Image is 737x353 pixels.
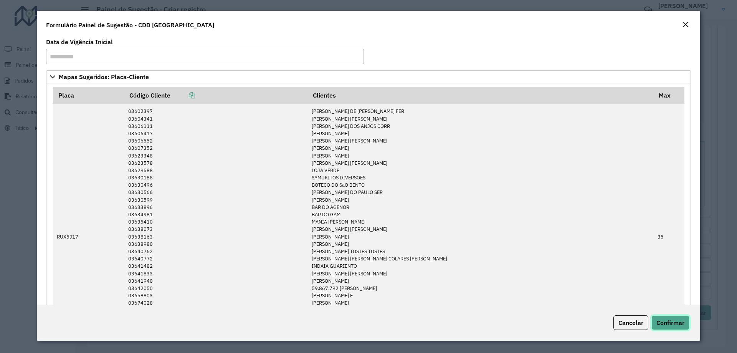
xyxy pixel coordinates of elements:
button: Confirmar [651,315,689,330]
th: Código Cliente [124,87,307,104]
em: Fechar [682,22,689,28]
th: Placa [53,87,124,104]
span: Mapas Sugeridos: Placa-Cliente [59,74,149,80]
th: Clientes [307,87,653,104]
label: Data de Vigência Inicial [46,37,113,46]
span: Cancelar [618,319,643,326]
h4: Formulário Painel de Sugestão - CDD [GEOGRAPHIC_DATA] [46,20,214,30]
button: Close [680,20,691,30]
button: Cancelar [613,315,648,330]
th: Max [654,87,684,104]
span: Confirmar [656,319,684,326]
a: Mapas Sugeridos: Placa-Cliente [46,70,691,83]
a: Copiar [170,91,195,99]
